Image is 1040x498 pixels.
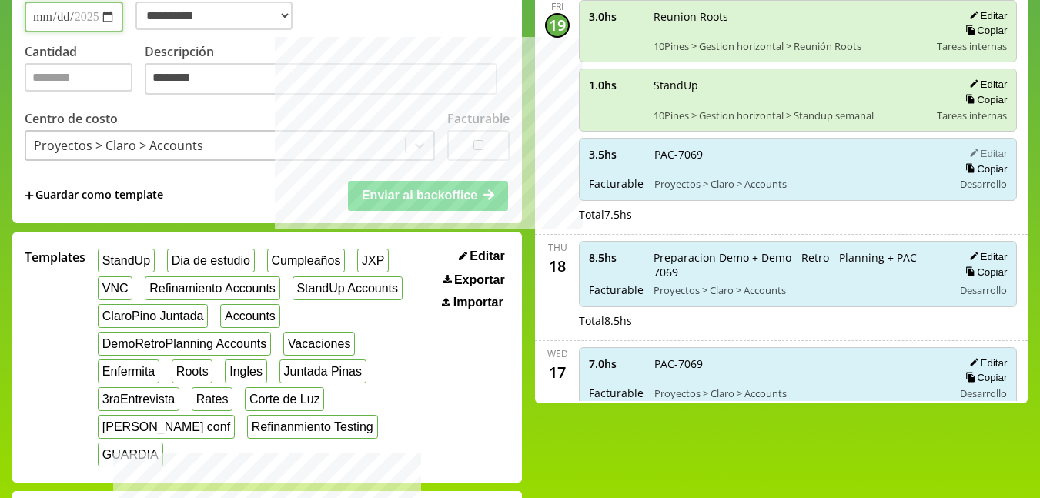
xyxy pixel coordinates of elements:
button: Editar [965,356,1007,369]
button: Ingles [225,359,266,383]
button: Refinanmiento Testing [247,415,378,439]
select: Tipo de hora [135,2,293,30]
input: Cantidad [25,63,132,92]
button: Corte de Luz [245,387,324,411]
button: JXP [357,249,389,272]
span: 3.0 hs [589,9,643,24]
span: Editar [470,249,504,263]
button: Copiar [961,266,1007,279]
button: StandUp Accounts [293,276,403,300]
div: Total 8.5 hs [579,313,1017,328]
button: Editar [965,147,1007,160]
button: Rates [192,387,232,411]
span: Exportar [454,273,505,287]
span: Proyectos > Claro > Accounts [654,386,942,400]
span: 1.0 hs [589,78,643,92]
button: Refinamiento Accounts [145,276,279,300]
button: Editar [965,250,1007,263]
div: 18 [545,254,570,279]
button: Exportar [439,272,510,288]
span: Facturable [589,282,643,297]
label: Descripción [145,43,510,99]
button: Copiar [961,24,1007,37]
span: 7.0 hs [589,356,644,371]
button: VNC [98,276,132,300]
span: PAC-7069 [654,356,942,371]
span: Enviar al backoffice [362,189,477,202]
span: 3.5 hs [589,147,644,162]
span: Preparacion Demo + Demo - Retro - Planning + PAC-7069 [654,250,942,279]
span: Desarrollo [960,283,1007,297]
button: Dia de estudio [167,249,255,272]
span: Reunion Roots [654,9,926,24]
span: Desarrollo [960,177,1007,191]
button: Copiar [961,162,1007,175]
span: 10Pines > Gestion horizontal > Reunión Roots [654,39,926,53]
button: Cumpleaños [267,249,345,272]
label: Facturable [447,110,510,127]
button: [PERSON_NAME] conf [98,415,235,439]
span: Proyectos > Claro > Accounts [654,283,942,297]
button: Copiar [961,371,1007,384]
div: 19 [545,13,570,38]
span: Importar [453,296,503,309]
label: Centro de costo [25,110,118,127]
span: PAC-7069 [654,147,942,162]
button: Roots [172,359,212,383]
button: DemoRetroPlanning Accounts [98,332,271,356]
div: Proyectos > Claro > Accounts [34,137,203,154]
div: Total 7.5 hs [579,207,1017,222]
span: 8.5 hs [589,250,643,265]
span: + [25,187,34,204]
span: Templates [25,249,85,266]
button: 3raEntrevista [98,387,179,411]
button: ClaroPino Juntada [98,304,208,328]
span: Proyectos > Claro > Accounts [654,177,942,191]
span: Tareas internas [937,109,1007,122]
div: Wed [547,347,568,360]
span: StandUp [654,78,926,92]
button: Editar [965,78,1007,91]
span: Facturable [589,176,644,191]
button: Accounts [220,304,279,328]
span: 10Pines > Gestion horizontal > Standup semanal [654,109,926,122]
span: Facturable [589,386,644,400]
button: Editar [965,9,1007,22]
span: +Guardar como template [25,187,163,204]
button: Editar [454,249,510,264]
button: GUARDIA [98,443,163,466]
button: Enfermita [98,359,159,383]
label: Cantidad [25,43,145,99]
div: 17 [545,360,570,385]
button: Enviar al backoffice [348,181,508,210]
span: Desarrollo [960,386,1007,400]
span: Tareas internas [937,39,1007,53]
button: Vacaciones [283,332,355,356]
button: Juntada Pinas [279,359,366,383]
button: StandUp [98,249,155,272]
button: Copiar [961,93,1007,106]
div: Thu [548,241,567,254]
textarea: Descripción [145,63,497,95]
